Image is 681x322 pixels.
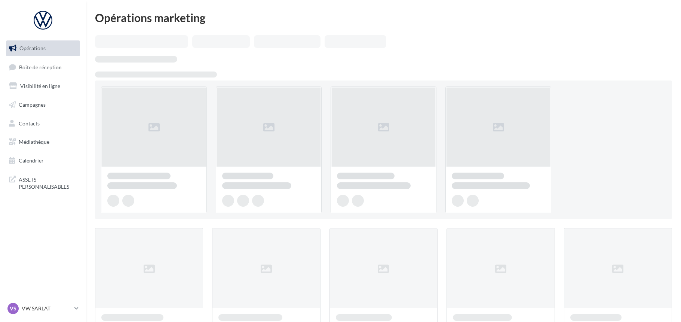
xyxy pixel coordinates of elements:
[95,12,672,23] div: Opérations marketing
[19,64,62,70] span: Boîte de réception
[4,116,82,131] a: Contacts
[4,153,82,168] a: Calendrier
[4,97,82,113] a: Campagnes
[19,120,40,126] span: Contacts
[19,174,77,191] span: ASSETS PERSONNALISABLES
[6,301,80,316] a: VS VW SARLAT
[22,305,71,312] p: VW SARLAT
[10,305,16,312] span: VS
[4,59,82,75] a: Boîte de réception
[4,78,82,94] a: Visibilité en ligne
[19,139,49,145] span: Médiathèque
[19,157,44,164] span: Calendrier
[20,83,60,89] span: Visibilité en ligne
[4,134,82,150] a: Médiathèque
[19,45,46,51] span: Opérations
[19,101,46,108] span: Campagnes
[4,40,82,56] a: Opérations
[4,171,82,194] a: ASSETS PERSONNALISABLES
